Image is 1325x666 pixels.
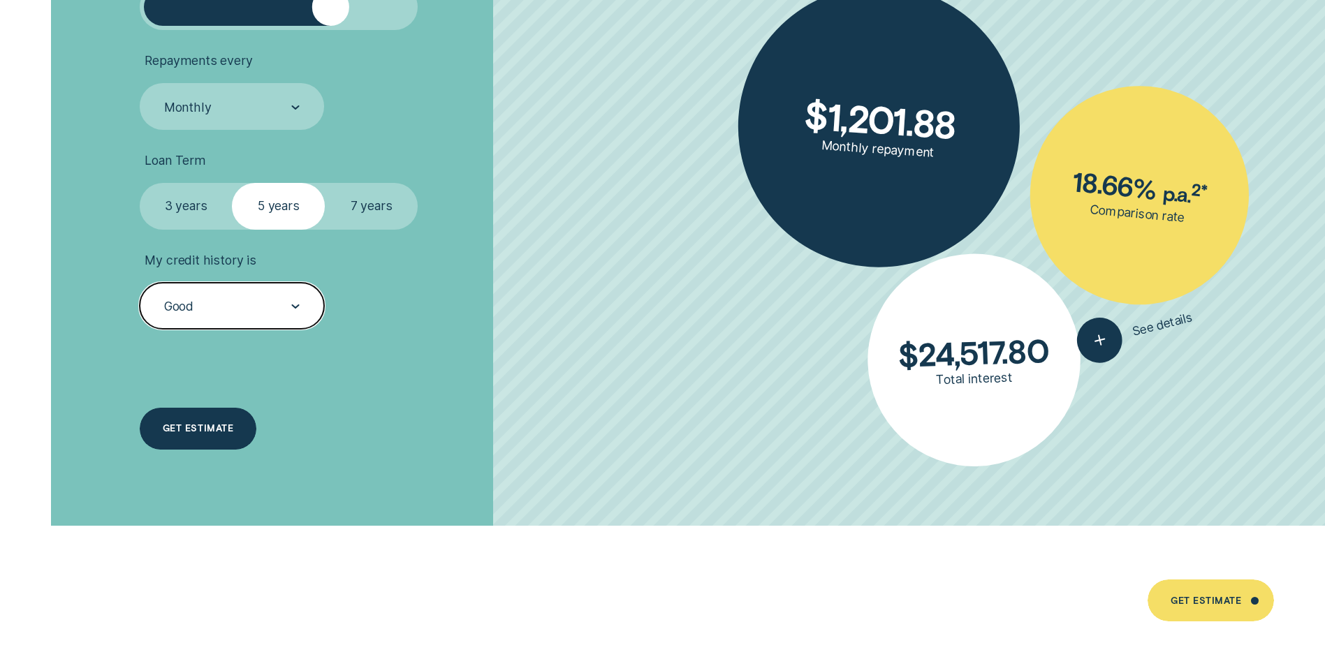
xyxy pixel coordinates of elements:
[1072,295,1198,368] button: See details
[1131,310,1194,339] span: See details
[145,253,256,268] span: My credit history is
[164,100,212,115] div: Monthly
[1148,579,1274,621] a: Get Estimate
[145,53,252,68] span: Repayments every
[164,299,193,314] div: Good
[325,183,418,229] label: 7 years
[163,424,233,433] div: Get estimate
[140,183,233,229] label: 3 years
[232,183,325,229] label: 5 years
[145,153,205,168] span: Loan Term
[140,408,257,450] a: Get estimate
